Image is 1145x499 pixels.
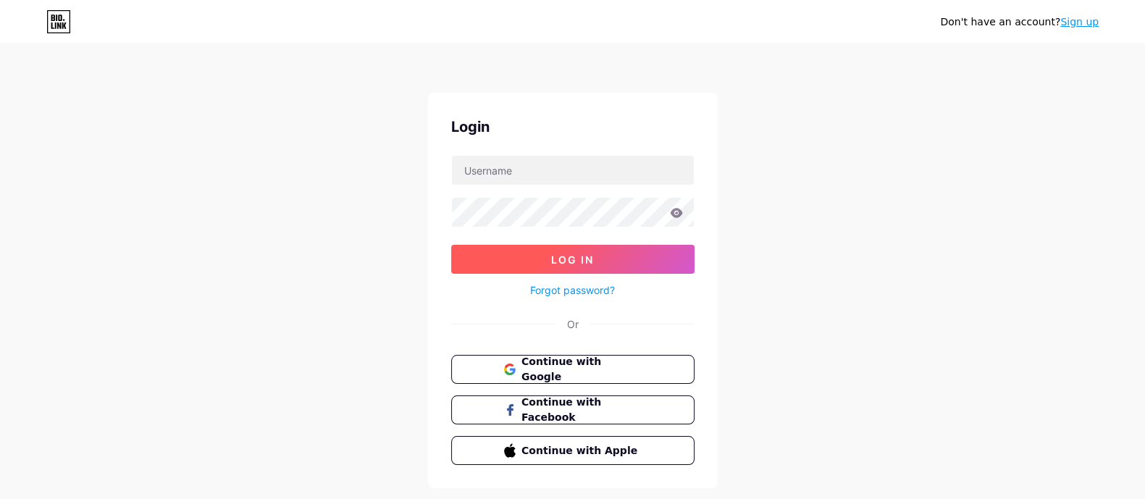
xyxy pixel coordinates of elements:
[567,316,579,332] div: Or
[530,282,615,298] a: Forgot password?
[451,436,695,465] button: Continue with Apple
[1060,16,1099,28] a: Sign up
[451,116,695,138] div: Login
[451,245,695,274] button: Log In
[940,14,1099,30] div: Don't have an account?
[452,156,694,185] input: Username
[521,354,641,385] span: Continue with Google
[521,443,641,458] span: Continue with Apple
[451,355,695,384] button: Continue with Google
[551,253,594,266] span: Log In
[521,395,641,425] span: Continue with Facebook
[451,395,695,424] button: Continue with Facebook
